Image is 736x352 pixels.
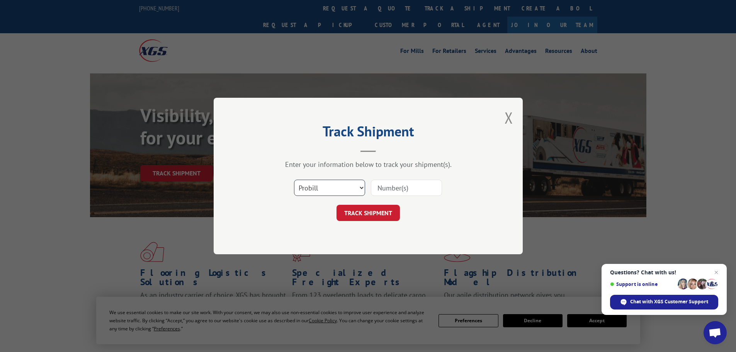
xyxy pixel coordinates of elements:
[712,268,721,277] span: Close chat
[337,205,400,221] button: TRACK SHIPMENT
[610,269,718,275] span: Questions? Chat with us!
[371,180,442,196] input: Number(s)
[252,126,484,141] h2: Track Shipment
[704,321,727,344] div: Open chat
[610,295,718,309] div: Chat with XGS Customer Support
[630,298,708,305] span: Chat with XGS Customer Support
[505,107,513,128] button: Close modal
[610,281,675,287] span: Support is online
[252,160,484,169] div: Enter your information below to track your shipment(s).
